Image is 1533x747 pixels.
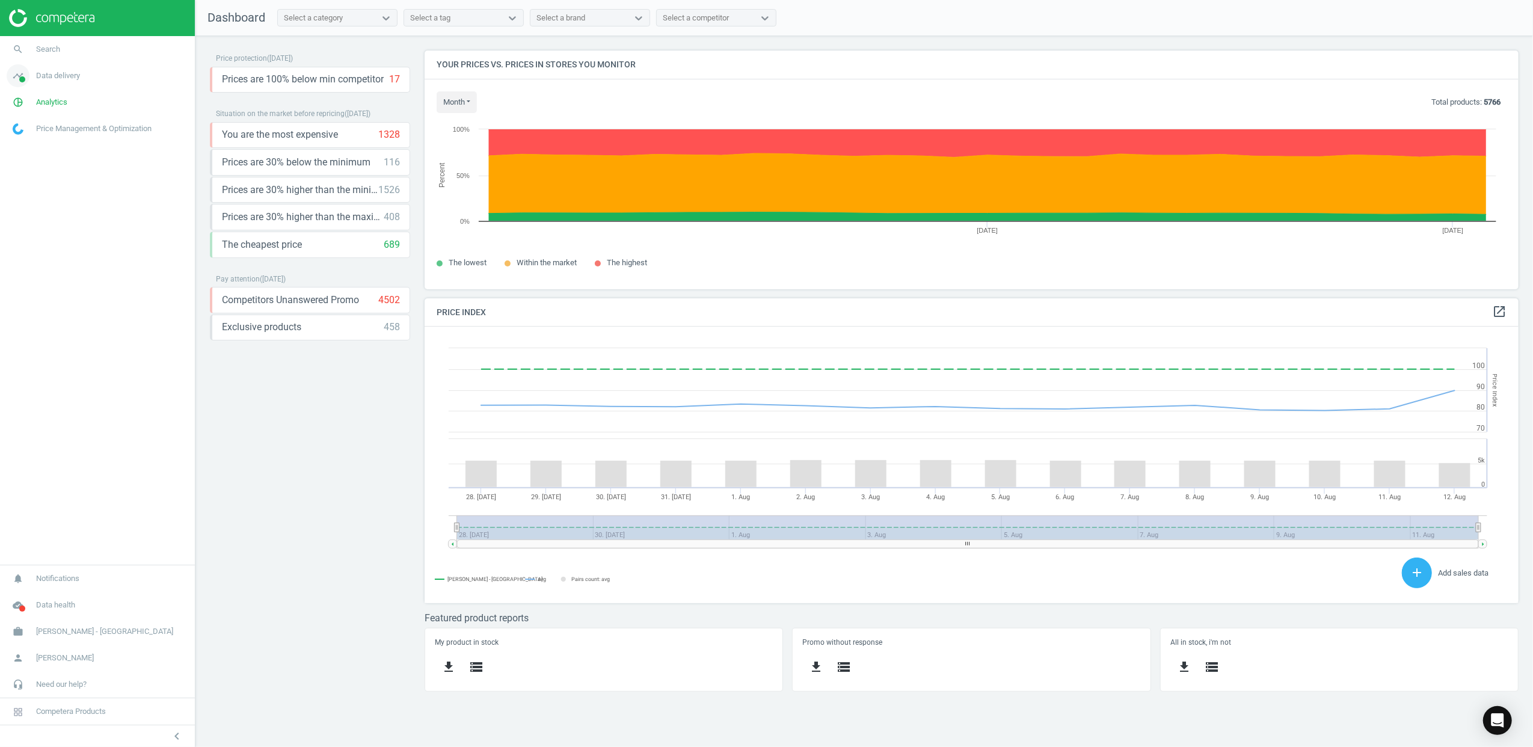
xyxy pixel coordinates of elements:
[13,123,23,135] img: wGWNvw8QSZomAAAAABJRU5ErkJggg==
[222,156,370,169] span: Prices are 30% below the minimum
[1121,493,1140,501] tspan: 7. Aug
[796,493,815,501] tspan: 2. Aug
[7,620,29,643] i: work
[1438,568,1488,577] span: Add sales data
[731,493,750,501] tspan: 1. Aug
[462,653,490,681] button: storage
[378,183,400,197] div: 1526
[469,660,484,674] i: storage
[1177,660,1191,674] i: get_app
[222,294,359,307] span: Competitors Unanswered Promo
[991,493,1010,501] tspan: 5. Aug
[36,573,79,584] span: Notifications
[284,13,343,23] div: Select a category
[7,38,29,61] i: search
[1186,493,1205,501] tspan: 8. Aug
[36,653,94,663] span: [PERSON_NAME]
[1056,493,1075,501] tspan: 6. Aug
[7,64,29,87] i: timeline
[1170,638,1508,647] h5: All in stock, i'm not
[441,660,456,674] i: get_app
[384,238,400,251] div: 689
[36,706,106,717] span: Competera Products
[831,653,858,681] button: storage
[36,600,75,610] span: Data health
[425,51,1519,79] h4: Your prices vs. prices in stores you monitor
[7,647,29,669] i: person
[389,73,400,86] div: 17
[1444,493,1466,501] tspan: 12. Aug
[1478,456,1485,464] text: 5k
[837,660,852,674] i: storage
[36,44,60,55] span: Search
[36,679,87,690] span: Need our help?
[378,128,400,141] div: 1328
[661,493,691,501] tspan: 31. [DATE]
[36,97,67,108] span: Analytics
[425,298,1519,327] h4: Price Index
[216,54,267,63] span: Price protection
[517,258,577,267] span: Within the market
[36,626,173,637] span: [PERSON_NAME] - [GEOGRAPHIC_DATA]
[36,70,80,81] span: Data delivery
[1484,97,1501,106] b: 5766
[1170,653,1198,681] button: get_app
[222,128,338,141] span: You are the most expensive
[36,123,152,134] span: Price Management & Optimization
[1431,97,1501,108] p: Total products:
[7,594,29,616] i: cloud_done
[384,211,400,224] div: 408
[1443,227,1464,234] tspan: [DATE]
[810,660,824,674] i: get_app
[435,653,462,681] button: get_app
[1482,481,1485,488] text: 0
[571,576,610,582] tspan: Pairs count: avg
[267,54,293,63] span: ( [DATE] )
[1477,383,1485,391] text: 90
[162,728,192,744] button: chevron_left
[1492,304,1507,319] i: open_in_new
[222,73,384,86] span: Prices are 100% below min competitor
[861,493,880,501] tspan: 3. Aug
[260,275,286,283] span: ( [DATE] )
[449,258,487,267] span: The lowest
[1483,706,1512,735] div: Open Intercom Messenger
[1477,424,1485,432] text: 70
[384,321,400,334] div: 458
[926,493,945,501] tspan: 4. Aug
[538,576,546,582] tspan: avg
[803,653,831,681] button: get_app
[438,162,446,188] tspan: Percent
[1251,493,1270,501] tspan: 9. Aug
[216,109,345,118] span: Situation on the market before repricing
[453,126,470,133] text: 100%
[216,275,260,283] span: Pay attention
[977,227,998,234] tspan: [DATE]
[425,612,1519,624] h3: Featured product reports
[1198,653,1226,681] button: storage
[222,321,301,334] span: Exclusive products
[663,13,729,23] div: Select a competitor
[1410,565,1424,580] i: add
[460,218,470,225] text: 0%
[531,493,561,501] tspan: 29. [DATE]
[607,258,647,267] span: The highest
[1492,373,1499,407] tspan: Price Index
[1473,361,1485,370] text: 100
[222,238,302,251] span: The cheapest price
[7,91,29,114] i: pie_chart_outlined
[456,172,470,179] text: 50%
[536,13,585,23] div: Select a brand
[222,211,384,224] span: Prices are 30% higher than the maximal
[437,91,477,113] button: month
[7,567,29,590] i: notifications
[9,9,94,27] img: ajHJNr6hYgQAAAAASUVORK5CYII=
[1477,403,1485,411] text: 80
[466,493,496,501] tspan: 28. [DATE]
[222,183,378,197] span: Prices are 30% higher than the minimum
[170,729,184,743] i: chevron_left
[596,493,626,501] tspan: 30. [DATE]
[1314,493,1336,501] tspan: 10. Aug
[384,156,400,169] div: 116
[447,576,542,582] tspan: [PERSON_NAME] - [GEOGRAPHIC_DATA]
